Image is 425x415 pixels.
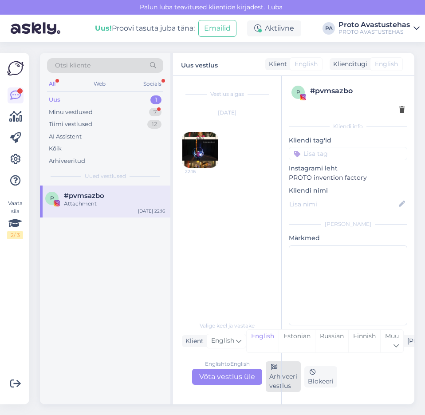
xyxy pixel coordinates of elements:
[348,330,380,352] div: Finnish
[95,23,195,34] div: Proovi tasuta juba täna:
[289,173,407,182] p: PROTO invention factory
[150,95,161,104] div: 1
[289,186,407,195] p: Kliendi nimi
[147,120,161,129] div: 12
[211,336,234,346] span: English
[49,157,85,166] div: Arhiveeritud
[330,59,367,69] div: Klienditugi
[49,120,92,129] div: Tiimi vestlused
[265,59,287,69] div: Klient
[375,59,398,69] span: English
[205,360,250,368] div: English to English
[315,330,348,352] div: Russian
[7,60,24,77] img: Askly Logo
[185,168,218,175] span: 22:16
[295,59,318,69] span: English
[138,208,165,214] div: [DATE] 22:16
[247,330,279,352] div: English
[266,361,301,392] div: Arhiveeri vestlus
[289,199,397,209] input: Lisa nimi
[49,132,82,141] div: AI Assistent
[289,147,407,160] input: Lisa tag
[338,28,410,36] div: PROTO AVASTUSTEHAS
[265,3,285,11] span: Luba
[247,20,301,36] div: Aktiivne
[142,78,163,90] div: Socials
[95,24,112,32] b: Uus!
[47,78,57,90] div: All
[64,192,104,200] span: #pvmsazbo
[310,86,405,96] div: # pvmsazbo
[49,108,93,117] div: Minu vestlused
[55,61,91,70] span: Otsi kliente
[289,123,407,130] div: Kliendi info
[50,195,54,202] span: p
[49,95,60,104] div: Uus
[182,132,218,168] img: attachment
[92,78,107,90] div: Web
[289,164,407,173] p: Instagrami leht
[289,233,407,243] p: Märkmed
[182,336,204,346] div: Klient
[182,90,272,98] div: Vestlus algas
[64,200,165,208] div: Attachment
[7,231,23,239] div: 2 / 3
[385,332,399,340] span: Muu
[289,136,407,145] p: Kliendi tag'id
[279,330,315,352] div: Estonian
[85,172,126,180] span: Uued vestlused
[289,220,407,228] div: [PERSON_NAME]
[338,21,410,28] div: Proto Avastustehas
[296,89,300,95] span: p
[192,369,262,385] div: Võta vestlus üle
[182,322,272,330] div: Valige keel ja vastake
[49,144,62,153] div: Kõik
[198,20,236,37] button: Emailid
[149,108,161,117] div: 7
[181,58,218,70] label: Uus vestlus
[7,199,23,239] div: Vaata siia
[323,22,335,35] div: PA
[338,21,420,36] a: Proto AvastustehasPROTO AVASTUSTEHAS
[182,109,272,117] div: [DATE]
